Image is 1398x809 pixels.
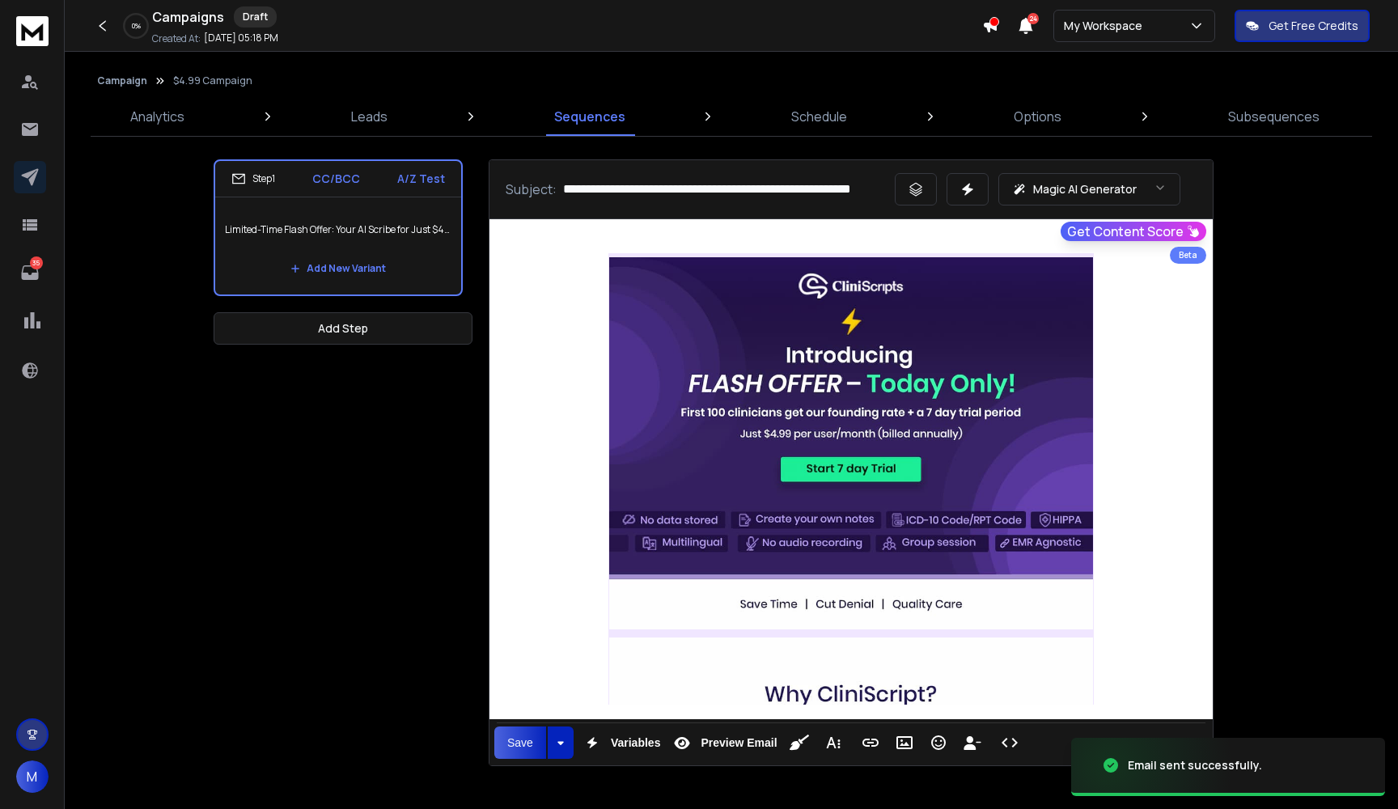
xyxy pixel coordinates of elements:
[544,97,635,136] a: Sequences
[608,736,664,750] span: Variables
[818,726,849,759] button: More Text
[277,252,399,285] button: Add New Variant
[994,726,1025,759] button: Code View
[231,172,275,186] div: Step 1
[341,97,397,136] a: Leads
[889,726,920,759] button: Insert Image (⌘P)
[130,107,184,126] p: Analytics
[1004,97,1071,136] a: Options
[1269,18,1358,34] p: Get Free Credits
[214,312,472,345] button: Add Step
[855,726,886,759] button: Insert Link (⌘K)
[494,726,546,759] button: Save
[791,107,847,126] p: Schedule
[16,760,49,793] button: M
[697,736,780,750] span: Preview Email
[1014,107,1061,126] p: Options
[1027,13,1039,24] span: 24
[132,21,141,31] p: 0 %
[554,107,625,126] p: Sequences
[506,180,557,199] p: Subject:
[152,32,201,45] p: Created At:
[1170,247,1206,264] div: Beta
[1061,222,1206,241] button: Get Content Score
[173,74,252,87] p: $4.99 Campaign
[351,107,388,126] p: Leads
[1218,97,1329,136] a: Subsequences
[97,74,147,87] button: Campaign
[608,257,1094,629] img: ADKq_NYlTPB-wp9cS0wL4tF6gGAelWmLBS8TxH9gBEIGmg4psx_zjmEXj4xj32gmIxEBTuL1G831VNznZw_HFuh1E7LKbW3qw...
[577,726,664,759] button: Variables
[1228,107,1320,126] p: Subsequences
[957,726,988,759] button: Insert Unsubscribe Link
[782,97,857,136] a: Schedule
[204,32,278,44] p: [DATE] 05:18 PM
[1064,18,1149,34] p: My Workspace
[121,97,194,136] a: Analytics
[225,207,451,252] p: Limited-Time Flash Offer: Your AI Scribe for Just $4.99/mo!
[784,726,815,759] button: Clean HTML
[234,6,277,28] div: Draft
[312,171,360,187] p: CC/BCC
[1033,181,1137,197] p: Magic AI Generator
[1235,10,1370,42] button: Get Free Credits
[397,171,445,187] p: A/Z Test
[214,159,463,296] li: Step1CC/BCCA/Z TestLimited-Time Flash Offer: Your AI Scribe for Just $4.99/mo!Add New Variant
[16,16,49,46] img: logo
[14,256,46,289] a: 35
[30,256,43,269] p: 35
[667,726,780,759] button: Preview Email
[923,726,954,759] button: Emoticons
[152,7,224,27] h1: Campaigns
[998,173,1180,205] button: Magic AI Generator
[1128,757,1262,773] div: Email sent successfully.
